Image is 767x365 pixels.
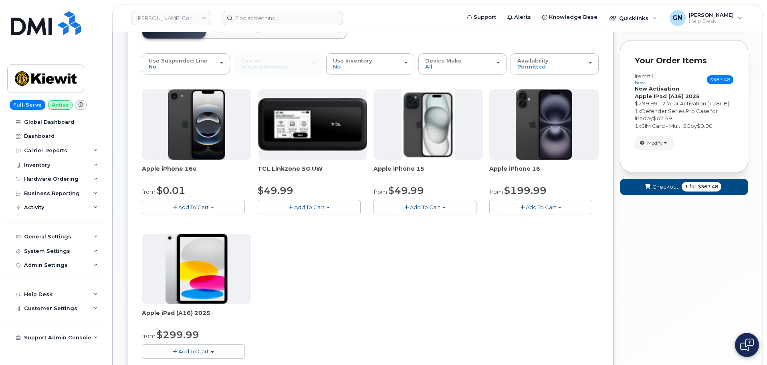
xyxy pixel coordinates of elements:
[549,13,597,21] span: Knowledge Base
[373,200,476,214] button: Add To Cart
[635,85,679,92] strong: New Activation
[142,333,155,340] small: from
[672,13,682,23] span: GN
[664,10,748,26] div: Geoffrey Newport
[685,183,688,190] span: 1
[425,57,462,64] span: Device Make
[517,63,546,70] span: Permitted
[740,339,754,351] img: Open chat
[652,183,678,191] span: Checkout
[514,13,531,21] span: Alerts
[635,73,654,85] h3: Item
[410,204,440,210] span: Add To Cart
[142,309,251,325] div: Apple iPad (A16) 2025
[504,185,547,196] span: $199.99
[142,165,251,181] div: Apple iPhone 16e
[635,108,638,114] span: 1
[697,123,713,129] span: $0.00
[373,165,483,181] div: Apple iPhone 15
[489,200,592,214] button: Add To Cart
[142,344,245,358] button: Add To Cart
[142,53,230,74] button: Use Suspended Line No
[142,200,245,214] button: Add To Cart
[689,12,734,18] span: [PERSON_NAME]
[402,89,455,160] img: iphone15.jpg
[489,188,503,196] small: from
[149,57,208,64] span: Use Suspended Line
[461,9,502,25] a: Support
[698,183,718,190] span: $367.48
[517,57,549,64] span: Availability
[635,136,674,150] button: Modify
[635,93,700,99] strong: Apple iPad (A16) 2025
[168,89,226,160] img: iphone16e.png
[647,73,654,79] span: #1
[326,53,414,74] button: Use Inventory No
[333,63,341,70] span: No
[258,165,367,181] div: TCL Linkzone 5G UW
[647,139,663,147] span: Modify
[149,63,156,70] span: No
[157,329,199,341] span: $299.99
[333,57,372,64] span: Use Inventory
[619,15,648,21] span: Quicklinks
[166,234,228,304] img: ipad_11.png
[688,183,698,190] span: for
[635,100,733,107] div: $299.99 - 2 Year Activation (128GB)
[653,115,672,121] span: $67.49
[474,13,496,21] span: Support
[157,185,186,196] span: $0.01
[604,10,662,26] div: Quicklinks
[258,185,293,196] span: $49.99
[511,53,599,74] button: Availability Permitted
[388,185,424,196] span: $49.99
[222,11,343,25] input: Find something...
[489,165,599,181] div: Apple iPhone 16
[635,108,718,122] span: Defender Series Pro Case for iPad
[516,89,572,160] img: iphone_16_plus.png
[258,200,361,214] button: Add To Cart
[178,204,209,210] span: Add To Cart
[689,18,734,24] span: Help Desk
[635,123,638,129] span: 1
[425,63,432,70] span: All
[373,188,387,196] small: from
[635,55,733,67] p: Your Order Items
[526,204,556,210] span: Add To Cart
[635,122,733,130] div: x by
[178,348,209,355] span: Add To Cart
[635,80,645,85] small: new
[707,75,733,84] span: $367.48
[294,204,325,210] span: Add To Cart
[635,107,733,122] div: x by
[142,188,155,196] small: from
[131,11,211,25] a: Kiewit Corporation
[620,179,748,195] button: Checkout 1 for $367.48
[502,9,537,25] a: Alerts
[258,98,367,151] img: linkzone5g.png
[537,9,603,25] a: Knowledge Base
[641,123,690,129] span: SIM Card - Multi 5G
[418,53,507,74] button: Device Make All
